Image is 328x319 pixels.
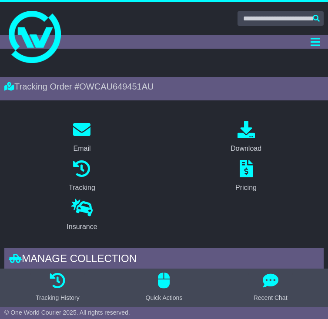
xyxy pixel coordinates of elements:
[36,293,80,302] div: Tracking History
[230,157,262,196] a: Pricing
[225,118,267,157] a: Download
[307,35,324,49] button: Toggle navigation
[235,183,257,193] div: Pricing
[67,118,96,157] a: Email
[79,82,154,91] span: OWCAU649451AU
[146,293,183,302] div: Quick Actions
[4,309,130,316] span: © One World Courier 2025. All rights reserved.
[231,143,261,154] div: Download
[248,273,293,302] button: Recent Chat
[73,143,90,154] div: Email
[254,293,288,302] div: Recent Chat
[69,183,95,193] div: Tracking
[4,248,324,272] div: Manage collection
[61,196,103,235] a: Insurance
[30,273,85,302] button: Tracking History
[63,157,101,196] a: Tracking
[67,222,97,232] div: Insurance
[141,273,188,302] button: Quick Actions
[4,81,324,92] div: Tracking Order #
